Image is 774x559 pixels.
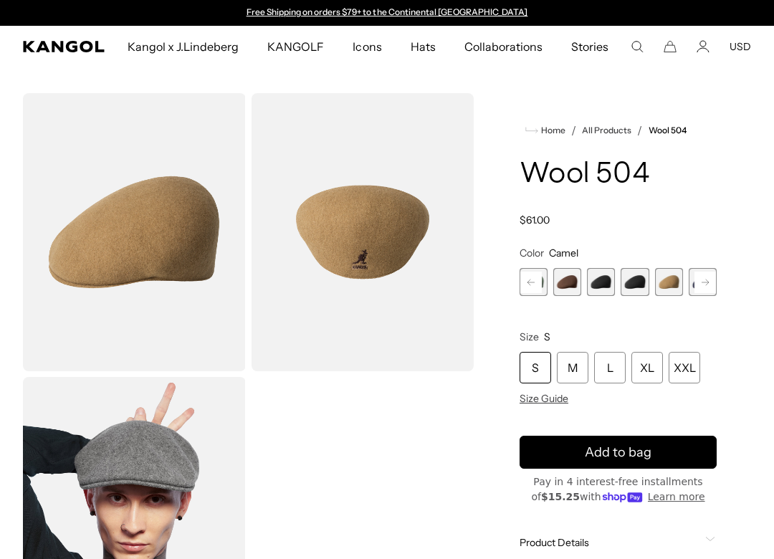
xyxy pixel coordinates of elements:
div: S [520,352,551,383]
span: Camel [549,247,578,259]
h1: Wool 504 [520,159,717,191]
a: All Products [582,125,631,135]
label: Black/Gold [621,268,649,296]
a: Wool 504 [649,125,687,135]
button: USD [730,40,751,53]
a: Kangol [23,41,105,52]
a: KANGOLF [253,26,338,67]
div: 7 of 21 [520,268,548,296]
a: Hats [396,26,450,67]
span: Kangol x J.Lindeberg [128,26,239,67]
div: XXL [669,352,700,383]
span: Home [538,125,565,135]
li: / [565,122,576,139]
a: Account [697,40,709,53]
span: Icons [353,26,381,67]
img: color-camel [23,93,246,371]
button: Cart [664,40,677,53]
div: 10 of 21 [621,268,649,296]
label: Sage Green [520,268,548,296]
span: Stories [571,26,608,67]
label: Dark Blue [689,268,717,296]
span: Hats [411,26,436,67]
label: Black [587,268,615,296]
div: 9 of 21 [587,268,615,296]
div: 12 of 21 [689,268,717,296]
span: Product Details [520,536,699,549]
li: / [631,122,642,139]
a: Kangol x J.Lindeberg [113,26,254,67]
button: Add to bag [520,436,717,469]
span: S [544,330,550,343]
a: Stories [557,26,623,67]
span: Add to bag [585,443,651,462]
div: 8 of 21 [553,268,581,296]
span: Size [520,330,539,343]
div: XL [631,352,663,383]
div: L [594,352,626,383]
span: $61.00 [520,214,550,226]
div: Announcement [239,7,535,19]
span: Collaborations [464,26,543,67]
div: 1 of 2 [239,7,535,19]
label: Tobacco [553,268,581,296]
div: M [557,352,588,383]
a: Free Shipping on orders $79+ to the Continental [GEOGRAPHIC_DATA] [247,6,528,17]
img: color-camel [252,93,474,371]
span: Size Guide [520,392,568,405]
span: KANGOLF [267,26,324,67]
slideshow-component: Announcement bar [239,7,535,19]
span: Color [520,247,544,259]
a: Icons [338,26,396,67]
a: Home [525,124,565,137]
nav: breadcrumbs [520,122,717,139]
label: Camel [655,268,683,296]
a: Collaborations [450,26,557,67]
div: 11 of 21 [655,268,683,296]
summary: Search here [631,40,644,53]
